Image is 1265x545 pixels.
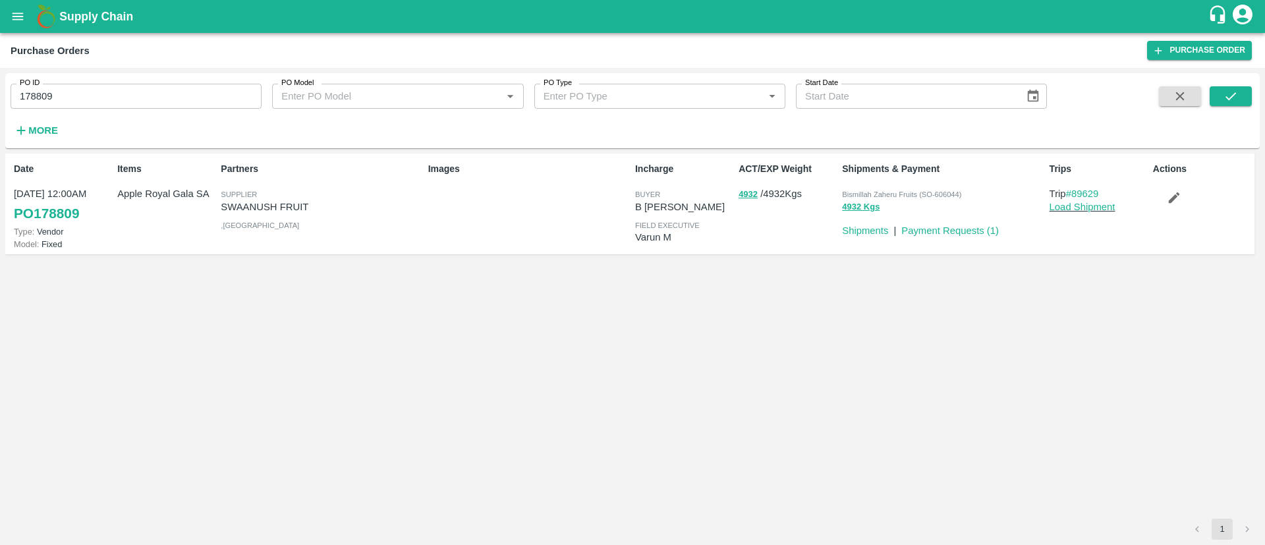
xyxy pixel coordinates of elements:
[1021,84,1046,109] button: Choose date
[764,88,781,105] button: Open
[59,10,133,23] b: Supply Chain
[842,225,888,236] a: Shipments
[544,78,572,88] label: PO Type
[14,186,112,201] p: [DATE] 12:00AM
[221,190,257,198] span: Supplier
[1153,162,1251,176] p: Actions
[1185,519,1260,540] nav: pagination navigation
[739,186,837,202] p: / 4932 Kgs
[14,239,39,249] span: Model:
[117,186,215,201] p: Apple Royal Gala SA
[221,200,422,214] p: SWAANUSH FRUIT
[1050,162,1148,176] p: Trips
[1231,3,1254,30] div: account of current user
[888,218,896,238] div: |
[11,42,90,59] div: Purchase Orders
[1212,519,1233,540] button: page 1
[221,221,299,229] span: , [GEOGRAPHIC_DATA]
[635,221,700,229] span: field executive
[842,162,1044,176] p: Shipments & Payment
[805,78,838,88] label: Start Date
[33,3,59,30] img: logo
[635,162,733,176] p: Incharge
[635,200,733,214] p: B [PERSON_NAME]
[117,162,215,176] p: Items
[538,88,743,105] input: Enter PO Type
[20,78,40,88] label: PO ID
[59,7,1208,26] a: Supply Chain
[3,1,33,32] button: open drawer
[901,225,999,236] a: Payment Requests (1)
[14,202,79,225] a: PO178809
[501,88,519,105] button: Open
[221,162,422,176] p: Partners
[11,119,61,142] button: More
[1147,41,1252,60] a: Purchase Order
[14,162,112,176] p: Date
[281,78,314,88] label: PO Model
[14,225,112,238] p: Vendor
[796,84,1015,109] input: Start Date
[14,238,112,250] p: Fixed
[1208,5,1231,28] div: customer-support
[635,190,660,198] span: buyer
[1066,188,1099,199] a: #89629
[635,230,733,244] p: Varun M
[276,88,480,105] input: Enter PO Model
[28,125,58,136] strong: More
[842,200,880,215] button: 4932 Kgs
[842,190,961,198] span: Bismillah Zaheru Fruits (SO-606044)
[14,227,34,237] span: Type:
[11,84,262,109] input: Enter PO ID
[739,187,758,202] button: 4932
[739,162,837,176] p: ACT/EXP Weight
[428,162,630,176] p: Images
[1050,186,1148,201] p: Trip
[1050,202,1115,212] a: Load Shipment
